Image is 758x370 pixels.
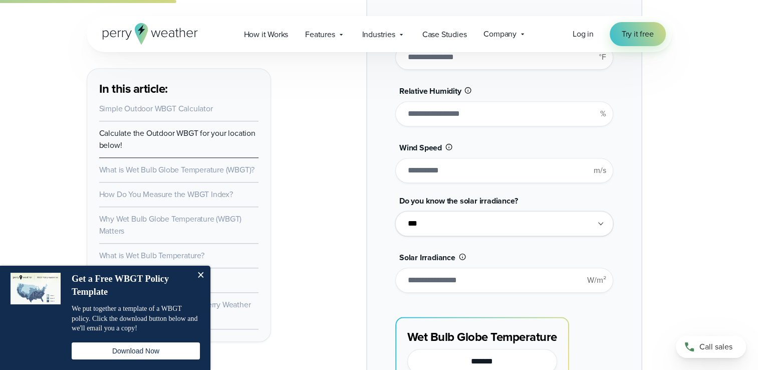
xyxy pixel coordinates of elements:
[676,336,746,358] a: Call sales
[99,189,233,200] a: How Do You Measure the WBGT Index?
[99,127,256,151] a: Calculate the Outdoor WBGT for your location below!
[99,103,213,114] a: Simple Outdoor WBGT Calculator
[72,342,200,359] button: Download Now
[362,29,395,41] span: Industries
[483,28,517,40] span: Company
[99,250,204,261] a: What is Wet Bulb Temperature?
[235,24,297,45] a: How it Works
[422,29,467,41] span: Case Studies
[72,304,200,333] p: We put together a template of a WBGT policy. Click the download button below and we'll email you ...
[305,29,335,41] span: Features
[99,81,259,97] h3: In this article:
[399,85,461,97] span: Relative Humidity
[11,273,61,304] img: dialog featured image
[699,341,732,353] span: Call sales
[399,195,518,207] span: Do you know the solar irradiance?
[399,252,455,263] span: Solar Irradiance
[573,28,594,40] a: Log in
[244,29,289,41] span: How it Works
[399,142,442,153] span: Wind Speed
[99,164,255,175] a: What is Wet Bulb Globe Temperature (WBGT)?
[414,24,475,45] a: Case Studies
[72,273,189,298] h4: Get a Free WBGT Policy Template
[190,266,210,286] button: Close
[99,213,242,237] a: Why Wet Bulb Globe Temperature (WBGT) Matters
[610,22,666,46] a: Try it free
[622,28,654,40] span: Try it free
